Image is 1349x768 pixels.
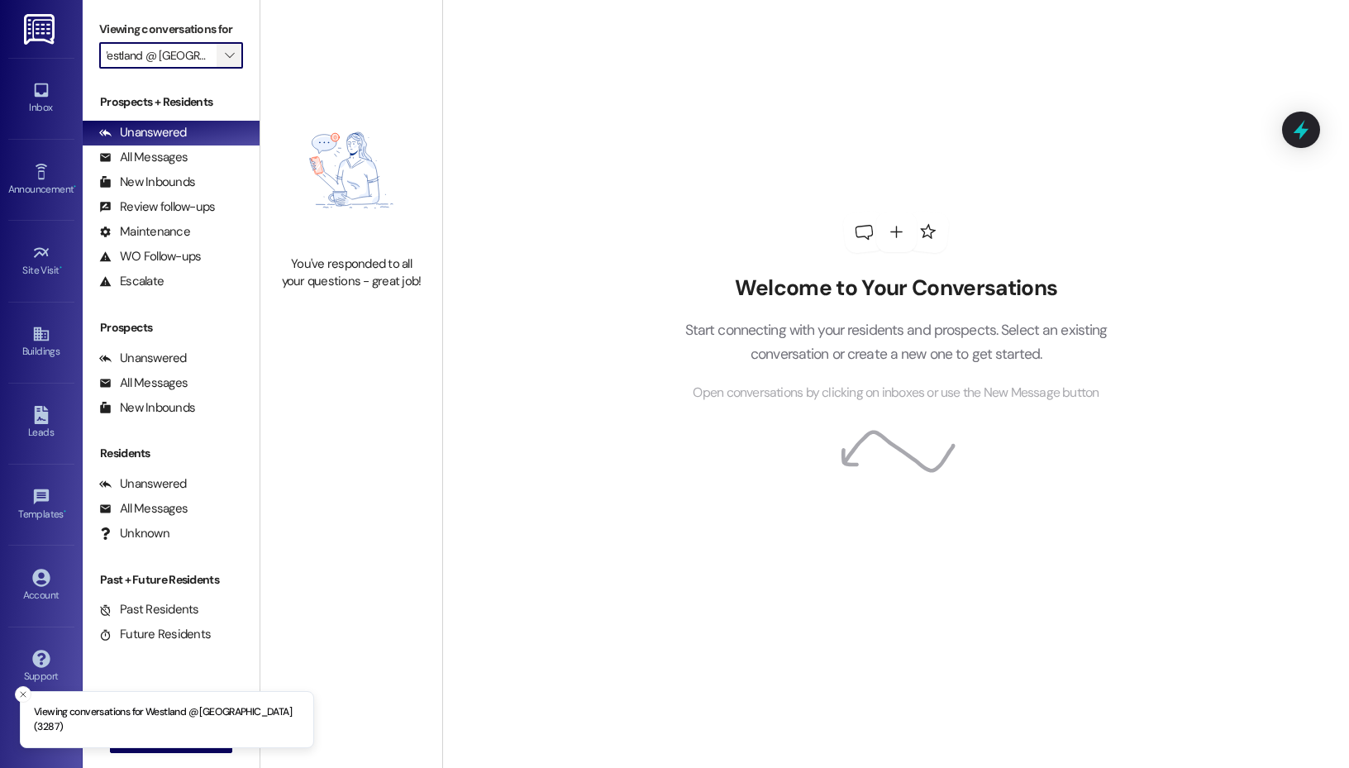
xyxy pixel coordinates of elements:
[99,399,195,417] div: New Inbounds
[99,475,187,493] div: Unanswered
[99,17,243,42] label: Viewing conversations for
[8,239,74,284] a: Site Visit •
[34,705,300,734] p: Viewing conversations for Westland @ [GEOGRAPHIC_DATA] (3287)
[8,483,74,527] a: Templates •
[99,223,190,241] div: Maintenance
[225,49,234,62] i: 
[279,93,424,247] img: empty-state
[99,500,188,518] div: All Messages
[83,93,260,111] div: Prospects + Residents
[8,401,74,446] a: Leads
[693,383,1099,403] span: Open conversations by clicking on inboxes or use the New Message button
[279,255,424,291] div: You've responded to all your questions - great job!
[99,601,199,618] div: Past Residents
[64,506,66,518] span: •
[15,686,31,703] button: Close toast
[99,174,195,191] div: New Inbounds
[107,42,217,69] input: All communities
[99,525,169,542] div: Unknown
[660,275,1132,302] h2: Welcome to Your Conversations
[83,445,260,462] div: Residents
[99,350,187,367] div: Unanswered
[60,262,62,274] span: •
[8,320,74,365] a: Buildings
[99,626,211,643] div: Future Residents
[99,198,215,216] div: Review follow-ups
[99,374,188,392] div: All Messages
[99,149,188,166] div: All Messages
[8,564,74,608] a: Account
[24,14,58,45] img: ResiDesk Logo
[8,645,74,689] a: Support
[660,318,1132,365] p: Start connecting with your residents and prospects. Select an existing conversation or create a n...
[99,248,201,265] div: WO Follow-ups
[74,181,76,193] span: •
[8,76,74,121] a: Inbox
[99,124,187,141] div: Unanswered
[83,571,260,589] div: Past + Future Residents
[99,273,164,290] div: Escalate
[83,319,260,336] div: Prospects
